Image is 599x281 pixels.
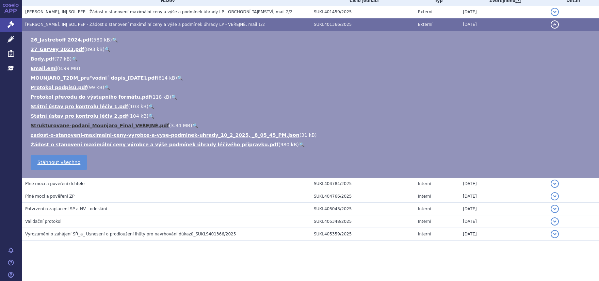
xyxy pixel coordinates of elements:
[31,113,128,119] a: Státní ústav pro kontrolu léčiv 2.pdf
[551,205,559,213] button: detail
[31,122,592,129] li: ( )
[459,215,547,228] td: [DATE]
[171,94,177,100] a: 🔍
[418,206,431,211] span: Interní
[31,56,54,62] a: Body.pdf
[104,85,110,90] a: 🔍
[25,232,236,236] span: Vyrozumění o zahájení SŘ_a_ Usnesení o prodloužení lhůty pro navrhování důkazů_SUKLS401366/2025
[89,85,102,90] span: 99 kB
[310,228,415,241] td: SUKL405359/2025
[551,217,559,226] button: detail
[31,103,592,110] li: ( )
[310,18,415,31] td: SUKL401366/2025
[148,104,154,109] a: 🔍
[459,6,547,18] td: [DATE]
[177,75,183,81] a: 🔍
[148,113,154,119] a: 🔍
[112,37,118,43] a: 🔍
[31,113,592,119] li: ( )
[31,132,592,138] li: ( )
[171,123,190,128] span: 3.34 MB
[459,203,547,215] td: [DATE]
[310,6,415,18] td: SUKL401459/2025
[31,46,592,53] li: ( )
[31,104,128,109] a: Státní ústav pro kontrolu léčiv 1.pdf
[25,181,85,186] span: Plné moci a pověření držitele
[418,22,432,27] span: Externí
[31,36,592,43] li: ( )
[31,132,299,138] a: zadost-o-stanoveni-maximalni-ceny-vyrobce-a-vyse-podminek-uhrady_10_2_2025, _8_05_45_PM.json
[130,104,147,109] span: 103 kB
[418,194,431,199] span: Interní
[31,94,592,100] li: ( )
[310,190,415,203] td: SUKL404766/2025
[310,177,415,190] td: SUKL404784/2025
[130,113,147,119] span: 104 kB
[31,94,151,100] a: Protokol převodu do výstupního formátu.pdf
[31,66,57,71] a: Email.eml
[551,180,559,188] button: detail
[25,22,265,27] span: MOUNJARO KWIKPEN, INJ SOL PEP - Žádost o stanovení maximální ceny a výše a podmínek úhrady LP - V...
[72,56,78,62] a: 🔍
[31,142,278,147] a: Žádost o stanovení maximální ceny výrobce a výše podmínek úhrady léčivého přípravku.pdf
[25,219,62,224] span: Validační protokol
[551,8,559,16] button: detail
[418,232,431,236] span: Interní
[31,84,592,91] li: ( )
[104,47,110,52] a: 🔍
[153,94,169,100] span: 118 kB
[192,123,198,128] a: 🔍
[59,66,78,71] span: 8.99 MB
[25,206,107,211] span: Potvrzení o zaplacení SP a NV - odeslání
[86,47,103,52] span: 893 kB
[280,142,297,147] span: 980 kB
[418,10,432,14] span: Externí
[551,192,559,200] button: detail
[31,155,87,170] a: Stáhnout všechno
[299,142,305,147] a: 🔍
[56,56,70,62] span: 77 kB
[31,85,87,90] a: Protokol podpisů.pdf
[159,75,175,81] span: 614 kB
[459,177,547,190] td: [DATE]
[459,18,547,31] td: [DATE]
[31,123,169,128] a: Strukturovane-podani_Mounjaro_Final_VEŘEJNÉ.pdf
[310,215,415,228] td: SUKL405348/2025
[31,75,157,81] a: MOUNJARO_T2DM_pru°vodni´ dopis_[DATE].pdf
[31,75,592,81] li: ( )
[31,37,92,43] a: 26_Jastreboff 2024.pdf
[418,181,431,186] span: Interní
[93,37,110,43] span: 580 kB
[31,65,592,72] li: ( )
[31,55,592,62] li: ( )
[31,141,592,148] li: ( )
[25,194,75,199] span: Plné moci a pověření ZP
[310,203,415,215] td: SUKL405043/2025
[459,228,547,241] td: [DATE]
[459,190,547,203] td: [DATE]
[551,20,559,29] button: detail
[301,132,315,138] span: 31 kB
[418,219,431,224] span: Interní
[31,47,84,52] a: 27_Garvey 2023.pdf
[25,10,292,14] span: MOUNJARO KWIKPEN, INJ SOL PEP - Žádost o stanovení maximální ceny a výše a podmínek úhrady LP - O...
[551,230,559,238] button: detail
